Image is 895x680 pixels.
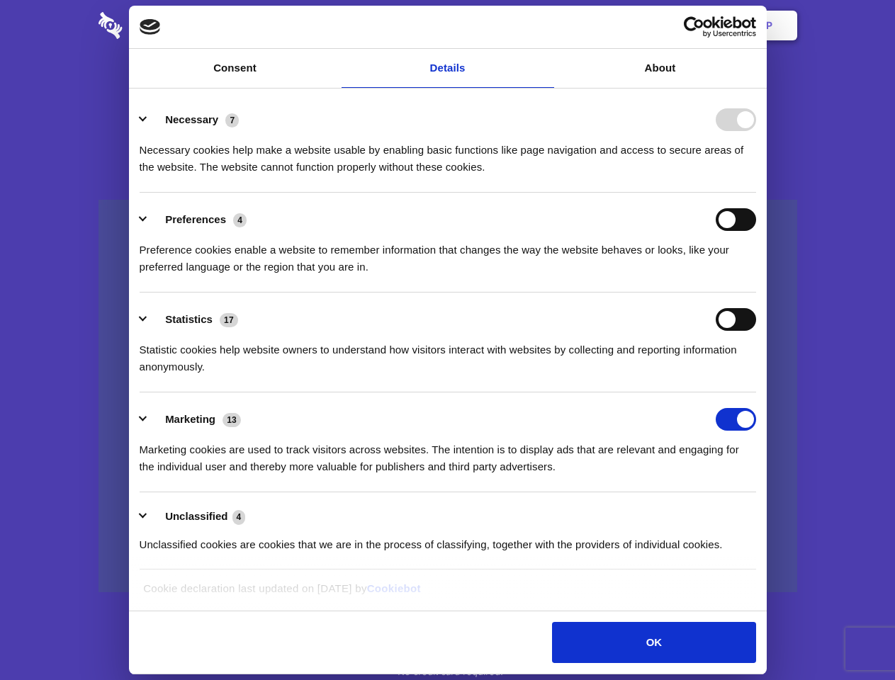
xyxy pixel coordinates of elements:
div: Unclassified cookies are cookies that we are in the process of classifying, together with the pro... [140,526,756,553]
a: Usercentrics Cookiebot - opens in a new window [632,16,756,38]
label: Marketing [165,413,215,425]
button: Preferences (4) [140,208,256,231]
a: Contact [575,4,640,47]
button: Necessary (7) [140,108,248,131]
span: 4 [233,213,247,227]
span: 17 [220,313,238,327]
div: Preference cookies enable a website to remember information that changes the way the website beha... [140,231,756,276]
div: Statistic cookies help website owners to understand how visitors interact with websites by collec... [140,331,756,375]
img: logo-wordmark-white-trans-d4663122ce5f474addd5e946df7df03e33cb6a1c49d2221995e7729f52c070b2.svg [98,12,220,39]
a: Login [643,4,704,47]
a: Details [342,49,554,88]
span: 4 [232,510,246,524]
a: About [554,49,767,88]
a: Consent [129,49,342,88]
h4: Auto-redaction of sensitive data, encrypted data sharing and self-destructing private chats. Shar... [98,129,797,176]
button: Unclassified (4) [140,508,254,526]
label: Statistics [165,313,213,325]
div: Cookie declaration last updated on [DATE] by [133,580,762,608]
label: Preferences [165,213,226,225]
img: logo [140,19,161,35]
label: Necessary [165,113,218,125]
a: Pricing [416,4,478,47]
div: Marketing cookies are used to track visitors across websites. The intention is to display ads tha... [140,431,756,475]
button: Statistics (17) [140,308,247,331]
iframe: Drift Widget Chat Controller [824,609,878,663]
span: 7 [225,113,239,127]
span: 13 [223,413,241,427]
h1: Eliminate Slack Data Loss. [98,64,797,115]
a: Cookiebot [367,582,421,594]
a: Wistia video thumbnail [98,200,797,593]
button: Marketing (13) [140,408,250,431]
button: OK [552,622,755,663]
div: Necessary cookies help make a website usable by enabling basic functions like page navigation and... [140,131,756,176]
